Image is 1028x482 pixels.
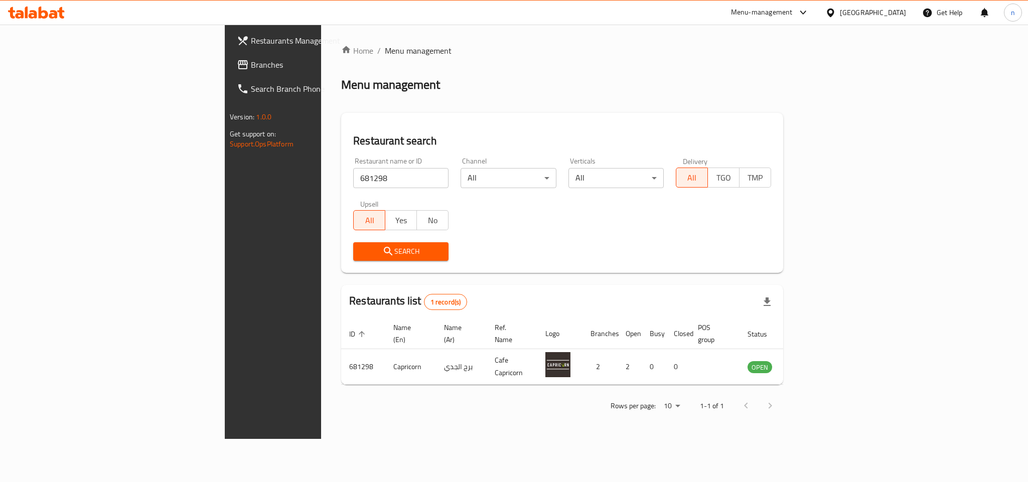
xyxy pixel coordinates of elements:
[545,352,570,377] img: Capricorn
[755,290,779,314] div: Export file
[683,157,708,165] label: Delivery
[251,83,388,95] span: Search Branch Phone
[358,213,381,228] span: All
[389,213,413,228] span: Yes
[582,318,618,349] th: Branches
[680,171,704,185] span: All
[582,349,618,385] td: 2
[230,127,276,140] span: Get support on:
[230,110,254,123] span: Version:
[642,318,666,349] th: Busy
[660,399,684,414] div: Rows per page:
[707,168,740,188] button: TGO
[748,328,780,340] span: Status
[698,322,727,346] span: POS group
[341,45,783,57] nav: breadcrumb
[353,133,771,148] h2: Restaurant search
[676,168,708,188] button: All
[748,361,772,373] div: OPEN
[421,213,445,228] span: No
[256,110,271,123] span: 1.0.0
[424,297,467,307] span: 1 record(s)
[229,53,396,77] a: Branches
[229,77,396,101] a: Search Branch Phone
[385,45,452,57] span: Menu management
[487,349,537,385] td: Cafe Capricorn
[385,349,436,385] td: Capricorn
[251,35,388,47] span: Restaurants Management
[353,242,449,261] button: Search
[444,322,475,346] span: Name (Ar)
[537,318,582,349] th: Logo
[436,349,487,385] td: برج الجدي
[568,168,664,188] div: All
[618,349,642,385] td: 2
[341,318,827,385] table: enhanced table
[251,59,388,71] span: Branches
[731,7,793,19] div: Menu-management
[349,328,368,340] span: ID
[353,168,449,188] input: Search for restaurant name or ID..
[712,171,736,185] span: TGO
[611,400,656,412] p: Rows per page:
[1011,7,1015,18] span: n
[424,294,468,310] div: Total records count
[744,171,767,185] span: TMP
[739,168,771,188] button: TMP
[495,322,525,346] span: Ref. Name
[666,349,690,385] td: 0
[349,293,467,310] h2: Restaurants list
[393,322,424,346] span: Name (En)
[700,400,724,412] p: 1-1 of 1
[353,210,385,230] button: All
[618,318,642,349] th: Open
[840,7,906,18] div: [GEOGRAPHIC_DATA]
[385,210,417,230] button: Yes
[230,137,293,150] a: Support.OpsPlatform
[642,349,666,385] td: 0
[461,168,556,188] div: All
[361,245,440,258] span: Search
[748,362,772,373] span: OPEN
[416,210,449,230] button: No
[666,318,690,349] th: Closed
[360,200,379,207] label: Upsell
[229,29,396,53] a: Restaurants Management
